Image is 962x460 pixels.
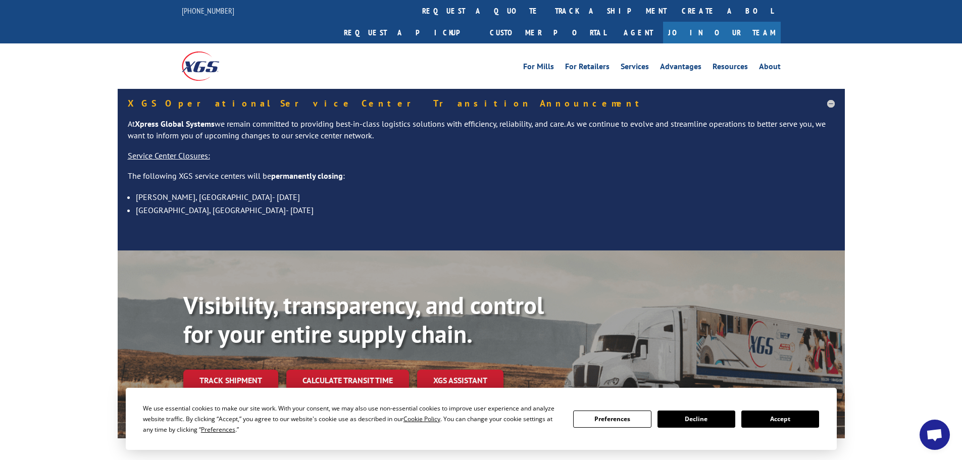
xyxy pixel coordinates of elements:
[128,118,835,150] p: At we remain committed to providing best-in-class logistics solutions with efficiency, reliabilit...
[482,22,614,43] a: Customer Portal
[573,411,651,428] button: Preferences
[136,190,835,203] li: [PERSON_NAME], [GEOGRAPHIC_DATA]- [DATE]
[713,63,748,74] a: Resources
[614,22,663,43] a: Agent
[565,63,610,74] a: For Retailers
[136,203,835,217] li: [GEOGRAPHIC_DATA], [GEOGRAPHIC_DATA]- [DATE]
[663,22,781,43] a: Join Our Team
[128,170,835,190] p: The following XGS service centers will be :
[128,99,835,108] h5: XGS Operational Service Center Transition Announcement
[759,63,781,74] a: About
[126,388,837,450] div: Cookie Consent Prompt
[657,411,735,428] button: Decline
[201,425,235,434] span: Preferences
[183,289,544,350] b: Visibility, transparency, and control for your entire supply chain.
[271,171,343,181] strong: permanently closing
[621,63,649,74] a: Services
[143,403,561,435] div: We use essential cookies to make our site work. With your consent, we may also use non-essential ...
[182,6,234,16] a: [PHONE_NUMBER]
[128,150,210,161] u: Service Center Closures:
[403,415,440,423] span: Cookie Policy
[183,370,278,391] a: Track shipment
[286,370,409,391] a: Calculate transit time
[417,370,503,391] a: XGS ASSISTANT
[660,63,701,74] a: Advantages
[741,411,819,428] button: Accept
[336,22,482,43] a: Request a pickup
[135,119,215,129] strong: Xpress Global Systems
[523,63,554,74] a: For Mills
[920,420,950,450] a: Open chat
